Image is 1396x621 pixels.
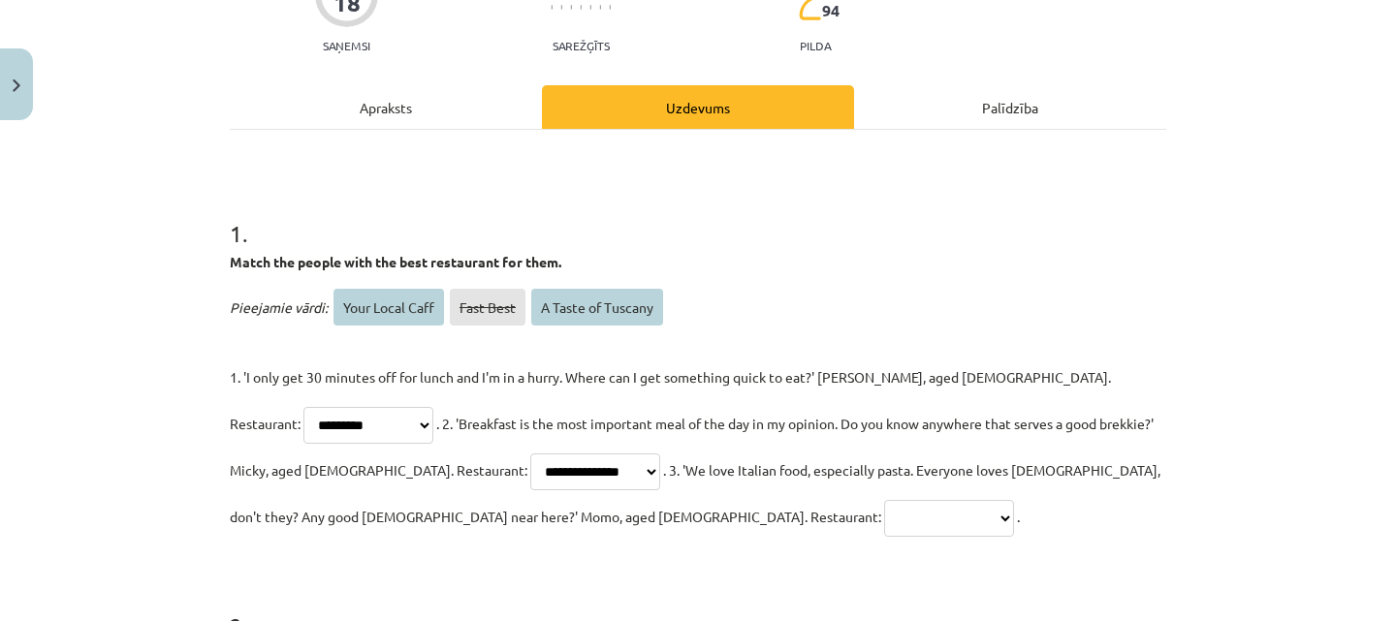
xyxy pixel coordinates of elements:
[560,5,562,10] img: icon-short-line-57e1e144782c952c97e751825c79c345078a6d821885a25fce030b3d8c18986b.svg
[854,85,1166,129] div: Palīdzība
[599,5,601,10] img: icon-short-line-57e1e144782c952c97e751825c79c345078a6d821885a25fce030b3d8c18986b.svg
[580,5,582,10] img: icon-short-line-57e1e144782c952c97e751825c79c345078a6d821885a25fce030b3d8c18986b.svg
[230,368,1111,432] span: 1. 'I only get 30 minutes off for lunch and I'm in a hurry. Where can I get something quick to ea...
[13,79,20,92] img: icon-close-lesson-0947bae3869378f0d4975bcd49f059093ad1ed9edebbc8119c70593378902aed.svg
[570,5,572,10] img: icon-short-line-57e1e144782c952c97e751825c79c345078a6d821885a25fce030b3d8c18986b.svg
[589,5,591,10] img: icon-short-line-57e1e144782c952c97e751825c79c345078a6d821885a25fce030b3d8c18986b.svg
[230,461,1160,525] span: . 3. 'We love Italian food, especially pasta. Everyone loves [DEMOGRAPHIC_DATA], don't they? Any ...
[822,2,840,19] span: 94
[230,415,1154,479] span: . 2. 'Breakfast is the most important meal of the day in my opinion. Do you know anywhere that se...
[542,85,854,129] div: Uzdevums
[609,5,611,10] img: icon-short-line-57e1e144782c952c97e751825c79c345078a6d821885a25fce030b3d8c18986b.svg
[230,186,1166,246] h1: 1 .
[230,85,542,129] div: Apraksts
[800,39,831,52] p: pilda
[553,39,610,52] p: Sarežģīts
[315,39,378,52] p: Saņemsi
[230,253,561,270] strong: Match the people with the best restaurant for them.
[531,289,663,326] span: A Taste of Tuscany
[450,289,525,326] span: Fast Best
[230,298,328,316] span: Pieejamie vārdi:
[333,289,444,326] span: Your Local Caff
[1017,508,1020,525] span: .
[551,5,553,10] img: icon-short-line-57e1e144782c952c97e751825c79c345078a6d821885a25fce030b3d8c18986b.svg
